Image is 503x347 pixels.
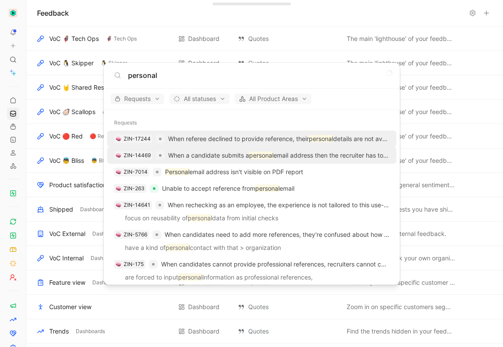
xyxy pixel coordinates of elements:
[168,201,397,209] span: When rechecking as an employee, the experience is not tailored to this use-case
[124,151,151,160] div: ZIN-14469
[165,168,189,175] mark: Personal
[168,134,389,144] p: When referee declined to provide reference, their details are not available to recruiters
[107,197,396,226] a: 🧠ZIN-14641When rechecking as an employee, the experience is not tailored to this use-casefocus on...
[128,70,389,81] input: Type a command or search anything
[115,94,160,104] span: Requests
[110,243,394,256] p: have a kind of contact with that > organization
[162,183,294,194] p: Unable to accept reference from email
[107,226,396,256] a: 🧠ZIN-5766When candidates need to add more references, they're confused about how to do ithave a k...
[178,273,203,281] mark: personal
[116,186,121,191] img: 🧠
[116,232,121,237] img: 🧠
[165,231,404,238] span: When candidates need to add more references, they're confused about how to do it
[124,168,148,176] div: ZIN-7014
[107,164,396,180] a: 🧠ZIN-7014Personalemail address isn't visible on PDF report
[107,180,396,197] a: 🧠ZIN-263Unable to accept reference frompersonalemail
[239,94,307,104] span: All Product Areas
[107,131,396,147] a: 🧠ZIN-17244When referee declined to provide reference, theirpersonaldetails are not available to r...
[124,230,147,239] div: ZIN-5766
[188,214,212,222] mark: personal
[124,201,150,209] div: ZIN-14641
[116,136,121,141] img: 🧠
[165,244,190,251] mark: personal
[116,153,121,158] img: 🧠
[107,256,396,286] a: 🧠ZIN-175When candidates cannot provide professional references, recruiters cannot configure chara...
[235,94,311,104] button: All Product Areas
[104,115,400,131] div: Requests
[124,135,151,143] div: ZIN-17244
[111,94,164,104] button: Requests
[124,260,144,269] div: ZIN-175
[110,213,394,226] p: focus on reusability of data from initial checks
[110,272,394,285] p: are forced to input information as professional references,
[165,167,303,177] p: email address isn't visible on PDF report
[168,150,389,161] p: When a candidate submits a email address then the recruiter has to follow up as they need busines...
[116,169,121,175] img: 🧠
[116,262,121,267] img: 🧠
[173,94,226,104] span: All statuses
[116,202,121,208] img: 🧠
[255,185,280,192] mark: personal
[107,147,396,164] a: 🧠ZIN-14469When a candidate submits apersonalemail address then the recruiter has to follow up as ...
[124,184,145,193] div: ZIN-263
[249,152,273,159] mark: personal
[309,135,333,142] mark: personal
[169,94,230,104] button: All statuses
